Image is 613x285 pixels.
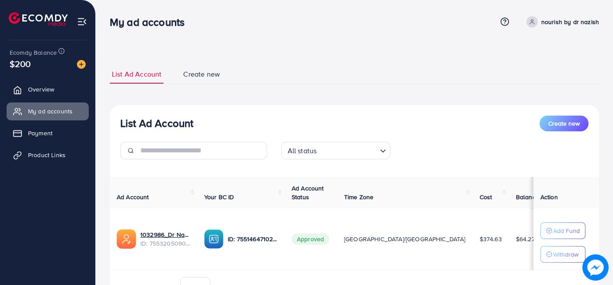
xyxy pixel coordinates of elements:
h3: List Ad Account [120,117,193,130]
span: Create new [548,119,580,128]
span: $374.63 [480,235,502,243]
img: image [582,254,609,281]
p: ID: 7551464710245941264 [228,234,278,244]
input: Search for option [319,143,376,157]
img: ic-ba-acc.ded83a64.svg [204,229,223,249]
img: logo [9,12,68,26]
p: Add Fund [553,225,580,236]
a: Product Links [7,146,89,164]
span: List Ad Account [112,69,161,79]
span: Ad Account Status [292,184,324,201]
a: 1032986_Dr Nazish Affan_1758617710650 [140,230,190,239]
p: Withdraw [553,249,578,260]
span: Your BC ID [204,193,234,201]
img: image [77,60,86,69]
span: [GEOGRAPHIC_DATA]/[GEOGRAPHIC_DATA] [344,235,466,243]
span: Overview [28,85,54,94]
div: Search for option [281,142,390,159]
a: My ad accounts [7,102,89,120]
a: Payment [7,124,89,142]
span: Balance [516,193,539,201]
span: Payment [28,129,52,137]
h3: My ad accounts [110,16,192,28]
div: <span class='underline'>1032986_Dr Nazish Affan_1758617710650</span></br>7553205090388541448 [140,230,190,248]
span: Action [540,193,558,201]
img: ic-ads-acc.e4c84228.svg [117,229,136,249]
span: Create new [183,69,220,79]
a: Overview [7,81,89,98]
span: Product Links [28,151,66,159]
a: nourish by dr nazish [523,16,599,28]
img: menu [77,17,87,27]
span: Time Zone [344,193,373,201]
span: $64.27 [516,235,535,243]
span: My ad accounts [28,107,73,116]
span: ID: 7553205090388541448 [140,239,190,248]
span: $200 [10,57,31,70]
span: Ad Account [117,193,149,201]
p: nourish by dr nazish [541,17,599,27]
button: Create new [540,116,589,131]
button: Add Fund [540,222,585,239]
span: Ecomdy Balance [10,48,57,57]
span: All status [286,144,319,157]
button: Withdraw [540,246,585,263]
span: Cost [480,193,492,201]
span: Approved [292,233,329,245]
